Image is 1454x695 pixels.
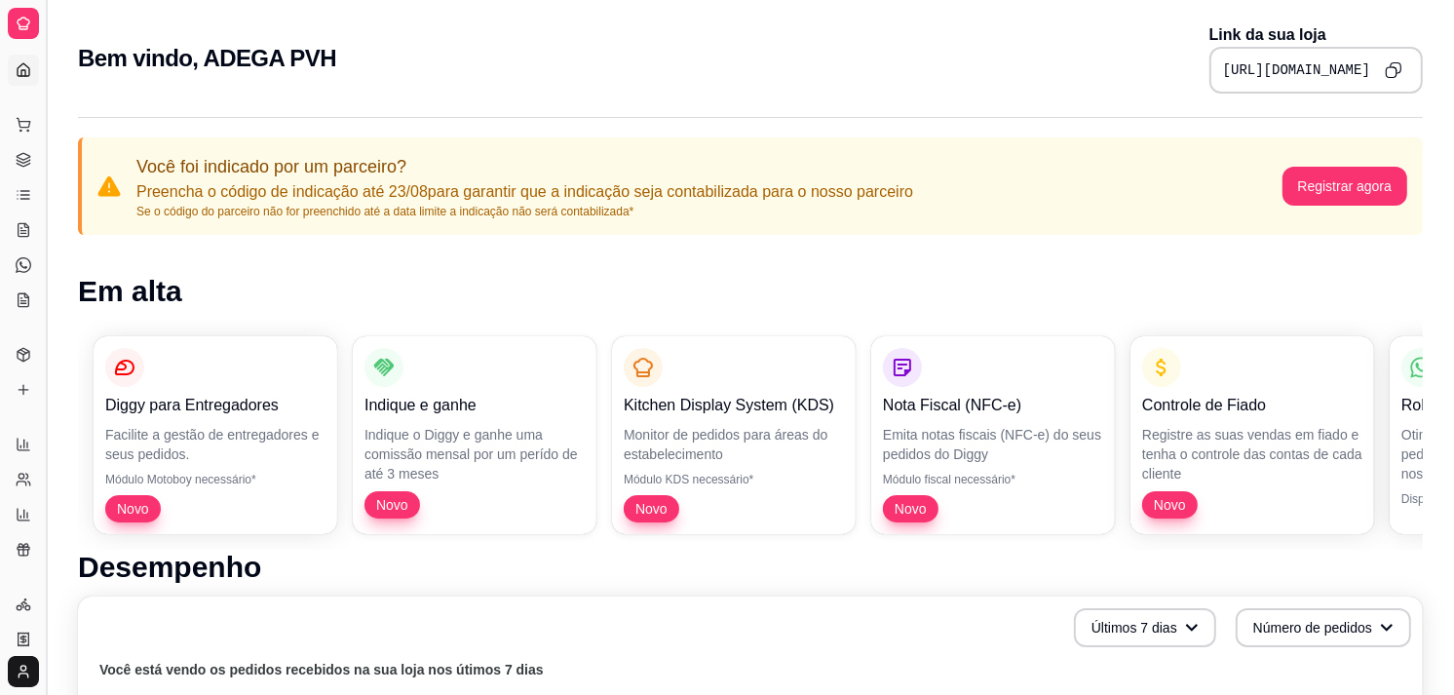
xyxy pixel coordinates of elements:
button: Registrar agora [1282,167,1408,206]
p: Controle de Fiado [1142,394,1362,417]
p: Você foi indicado por um parceiro? [136,153,913,180]
button: Indique e ganheIndique o Diggy e ganhe uma comissão mensal por um perído de até 3 mesesNovo [353,336,596,534]
h1: Desempenho [78,550,1423,585]
p: Preencha o código de indicação até 23/08 para garantir que a indicação seja contabilizada para o ... [136,180,913,204]
button: Número de pedidos [1236,608,1411,647]
p: Link da sua loja [1209,23,1423,47]
text: Você está vendo os pedidos recebidos na sua loja nos útimos 7 dias [99,663,544,678]
p: Registre as suas vendas em fiado e tenha o controle das contas de cada cliente [1142,425,1362,483]
button: Copy to clipboard [1378,55,1409,86]
p: Monitor de pedidos para áreas do estabelecimento [624,425,844,464]
p: Se o código do parceiro não for preenchido até a data limite a indicação não será contabilizada* [136,204,913,219]
p: Emita notas fiscais (NFC-e) do seus pedidos do Diggy [883,425,1103,464]
p: Módulo fiscal necessário* [883,472,1103,487]
span: Novo [628,499,675,519]
span: Novo [1146,495,1194,515]
p: Nota Fiscal (NFC-e) [883,394,1103,417]
p: Módulo Motoboy necessário* [105,472,325,487]
button: Kitchen Display System (KDS)Monitor de pedidos para áreas do estabelecimentoMódulo KDS necessário... [612,336,856,534]
span: Novo [109,499,157,519]
span: Novo [887,499,935,519]
p: Facilite a gestão de entregadores e seus pedidos. [105,425,325,464]
button: Controle de FiadoRegistre as suas vendas em fiado e tenha o controle das contas de cada clienteNovo [1130,336,1374,534]
p: Módulo KDS necessário* [624,472,844,487]
button: Diggy para EntregadoresFacilite a gestão de entregadores e seus pedidos.Módulo Motoboy necessário... [94,336,337,534]
h1: Em alta [78,274,1423,309]
span: Novo [368,495,416,515]
button: Nota Fiscal (NFC-e)Emita notas fiscais (NFC-e) do seus pedidos do DiggyMódulo fiscal necessário*Novo [871,336,1115,534]
p: Indique o Diggy e ganhe uma comissão mensal por um perído de até 3 meses [364,425,585,483]
p: Diggy para Entregadores [105,394,325,417]
button: Últimos 7 dias [1074,608,1216,647]
pre: [URL][DOMAIN_NAME] [1223,60,1370,80]
p: Indique e ganhe [364,394,585,417]
h2: Bem vindo, ADEGA PVH [78,43,336,74]
p: Kitchen Display System (KDS) [624,394,844,417]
